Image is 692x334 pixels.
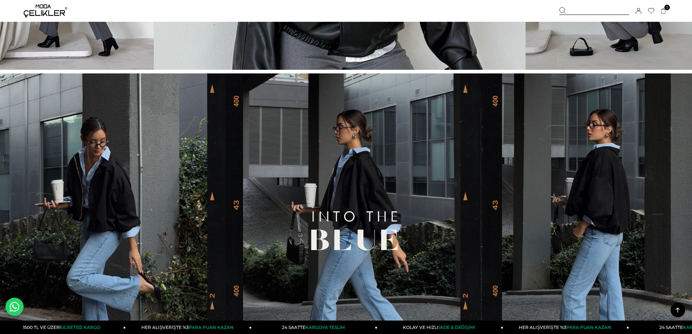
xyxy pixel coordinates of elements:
a: HER ALIŞVERİŞTE %3PARA PUAN KAZAN [503,321,629,334]
a: KOLAY VE HIZLIİADE & DEĞİŞİM! [377,321,503,334]
img: logo [24,4,67,17]
span: PARA PUAN KAZAN [189,325,234,330]
span: 5 [664,5,670,10]
a: HER ALIŞVERİŞTE %3PARA PUAN KAZAN [126,321,251,334]
span: KARGOYA TESLİM [305,325,345,330]
span: ÜCRETSİZ KARGO [61,325,100,330]
span: PARA PUAN KAZAN [566,325,611,330]
a: 5 [661,8,666,14]
a: 24 SAATTEKARGOYA TESLİM [252,321,377,334]
span: İADE & DEĞİŞİM! [438,325,475,330]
